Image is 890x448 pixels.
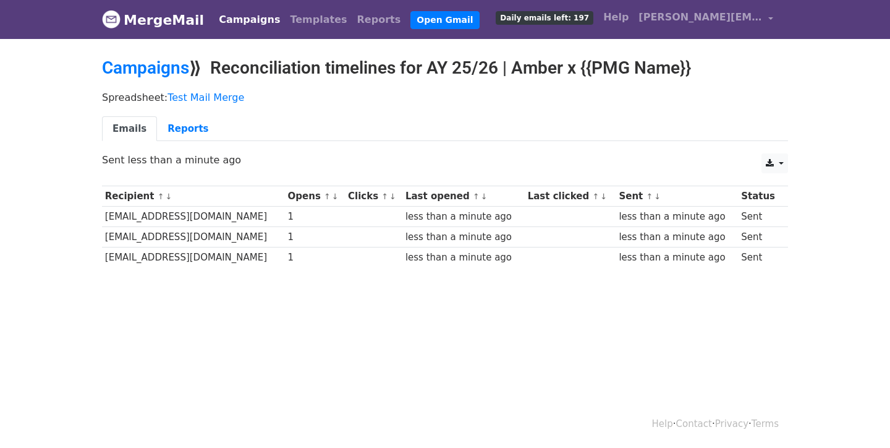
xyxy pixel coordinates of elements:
[102,91,788,104] p: Spreadsheet:
[738,186,781,207] th: Status
[525,186,616,207] th: Last clicked
[102,248,285,268] td: [EMAIL_ADDRESS][DOMAIN_NAME]
[752,418,779,429] a: Terms
[634,5,778,34] a: [PERSON_NAME][EMAIL_ADDRESS][DOMAIN_NAME]
[405,210,522,224] div: less than a minute ago
[285,186,345,207] th: Opens
[288,230,342,244] div: 1
[332,192,339,201] a: ↓
[654,192,661,201] a: ↓
[102,10,121,28] img: MergeMail logo
[102,153,788,166] p: Sent less than a minute ago
[715,418,748,429] a: Privacy
[288,210,342,224] div: 1
[619,210,735,224] div: less than a minute ago
[345,186,402,207] th: Clicks
[102,116,157,142] a: Emails
[102,58,788,79] h2: ⟫ Reconciliation timelines for AY 25/26 | Amber x {{PMG Name}}
[676,418,712,429] a: Contact
[638,10,762,25] span: [PERSON_NAME][EMAIL_ADDRESS][DOMAIN_NAME]
[738,207,781,227] td: Sent
[102,207,285,227] td: [EMAIL_ADDRESS][DOMAIN_NAME]
[496,11,593,25] span: Daily emails left: 197
[481,192,488,201] a: ↓
[402,186,525,207] th: Last opened
[167,92,244,103] a: Test Mail Merge
[285,7,352,32] a: Templates
[102,7,204,33] a: MergeMail
[738,248,781,268] td: Sent
[592,192,599,201] a: ↑
[646,192,653,201] a: ↑
[157,116,219,142] a: Reports
[600,192,607,201] a: ↓
[491,5,598,30] a: Daily emails left: 197
[652,418,673,429] a: Help
[410,11,479,29] a: Open Gmail
[102,186,285,207] th: Recipient
[288,251,342,265] div: 1
[619,251,735,265] div: less than a minute ago
[158,192,164,201] a: ↑
[405,230,522,244] div: less than a minute ago
[389,192,396,201] a: ↓
[214,7,285,32] a: Campaigns
[616,186,739,207] th: Sent
[102,227,285,248] td: [EMAIL_ADDRESS][DOMAIN_NAME]
[324,192,331,201] a: ↑
[102,58,189,78] a: Campaigns
[619,230,735,244] div: less than a minute ago
[738,227,781,248] td: Sent
[381,192,388,201] a: ↑
[165,192,172,201] a: ↓
[598,5,634,30] a: Help
[473,192,480,201] a: ↑
[352,7,406,32] a: Reports
[405,251,522,265] div: less than a minute ago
